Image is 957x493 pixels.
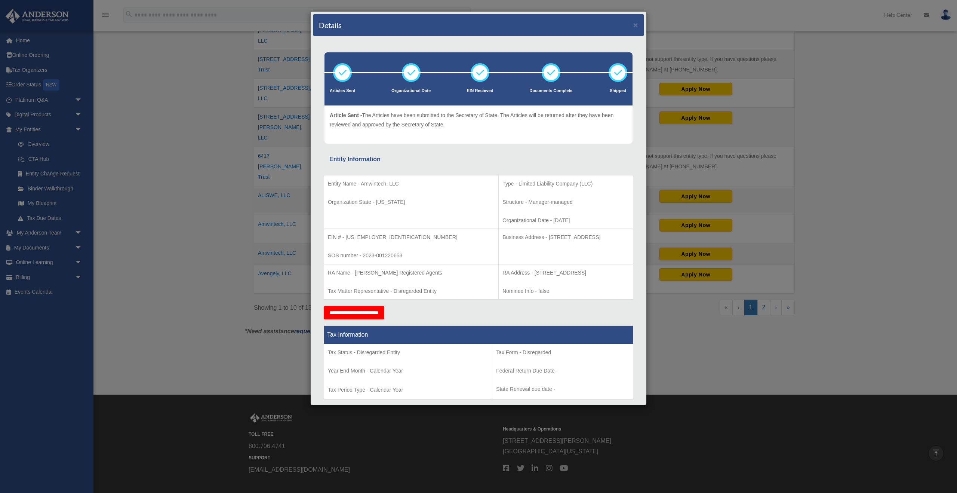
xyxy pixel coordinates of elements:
[529,87,572,95] p: Documents Complete
[328,366,488,376] p: Year End Month - Calendar Year
[330,87,355,95] p: Articles Sent
[496,366,629,376] p: Federal Return Due Date -
[324,326,633,344] th: Tax Information
[502,233,629,242] p: Business Address - [STREET_ADDRESS]
[329,154,628,165] div: Entity Information
[328,233,495,242] p: EIN # - [US_EMPLOYER_IDENTIFICATION_NUMBER]
[467,87,493,95] p: EIN Recieved
[328,179,495,189] p: Entity Name - Amwintech, LLC
[330,111,627,129] p: The Articles have been submitted to the Secretary of State. The Articles will be returned after t...
[328,287,495,296] p: Tax Matter Representative - Disregarded Entity
[502,287,629,296] p: Nominee Info - false
[328,251,495,260] p: SOS number - 2023-001220653
[502,197,629,207] p: Structure - Manager-managed
[328,348,488,357] p: Tax Status - Disregarded Entity
[324,344,492,399] td: Tax Period Type - Calendar Year
[328,268,495,278] p: RA Name - [PERSON_NAME] Registered Agents
[328,197,495,207] p: Organization State - [US_STATE]
[391,87,431,95] p: Organizational Date
[502,216,629,225] p: Organizational Date - [DATE]
[502,268,629,278] p: RA Address - [STREET_ADDRESS]
[330,112,362,118] span: Article Sent -
[633,21,638,29] button: ×
[319,20,342,30] h4: Details
[496,348,629,357] p: Tax Form - Disregarded
[609,87,627,95] p: Shipped
[496,385,629,394] p: State Renewal due date -
[502,179,629,189] p: Type - Limited Liability Company (LLC)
